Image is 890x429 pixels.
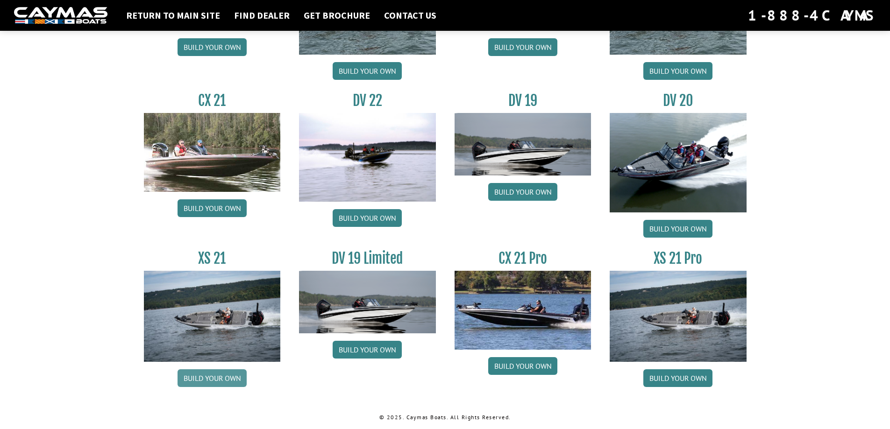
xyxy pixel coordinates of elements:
[144,271,281,362] img: XS_21_thumbnail.jpg
[488,183,557,201] a: Build your own
[178,369,247,387] a: Build your own
[333,341,402,359] a: Build your own
[144,92,281,109] h3: CX 21
[610,92,747,109] h3: DV 20
[643,369,712,387] a: Build your own
[610,250,747,267] h3: XS 21 Pro
[14,7,107,24] img: white-logo-c9c8dbefe5ff5ceceb0f0178aa75bf4bb51f6bca0971e226c86eb53dfe498488.png
[178,199,247,217] a: Build your own
[455,113,591,176] img: dv-19-ban_from_website_for_caymas_connect.png
[121,9,225,21] a: Return to main site
[333,209,402,227] a: Build your own
[333,62,402,80] a: Build your own
[299,9,375,21] a: Get Brochure
[144,113,281,191] img: CX21_thumb.jpg
[299,250,436,267] h3: DV 19 Limited
[610,113,747,212] img: DV_20_from_website_for_caymas_connect.png
[178,38,247,56] a: Build your own
[748,5,876,26] div: 1-888-4CAYMAS
[455,271,591,349] img: CX-21Pro_thumbnail.jpg
[229,9,294,21] a: Find Dealer
[379,9,441,21] a: Contact Us
[299,113,436,202] img: DV22_original_motor_cropped_for_caymas_connect.jpg
[299,271,436,333] img: dv-19-ban_from_website_for_caymas_connect.png
[643,62,712,80] a: Build your own
[144,250,281,267] h3: XS 21
[610,271,747,362] img: XS_21_thumbnail.jpg
[488,38,557,56] a: Build your own
[643,220,712,238] a: Build your own
[299,92,436,109] h3: DV 22
[488,357,557,375] a: Build your own
[455,250,591,267] h3: CX 21 Pro
[455,92,591,109] h3: DV 19
[144,413,747,422] p: © 2025. Caymas Boats. All Rights Reserved.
